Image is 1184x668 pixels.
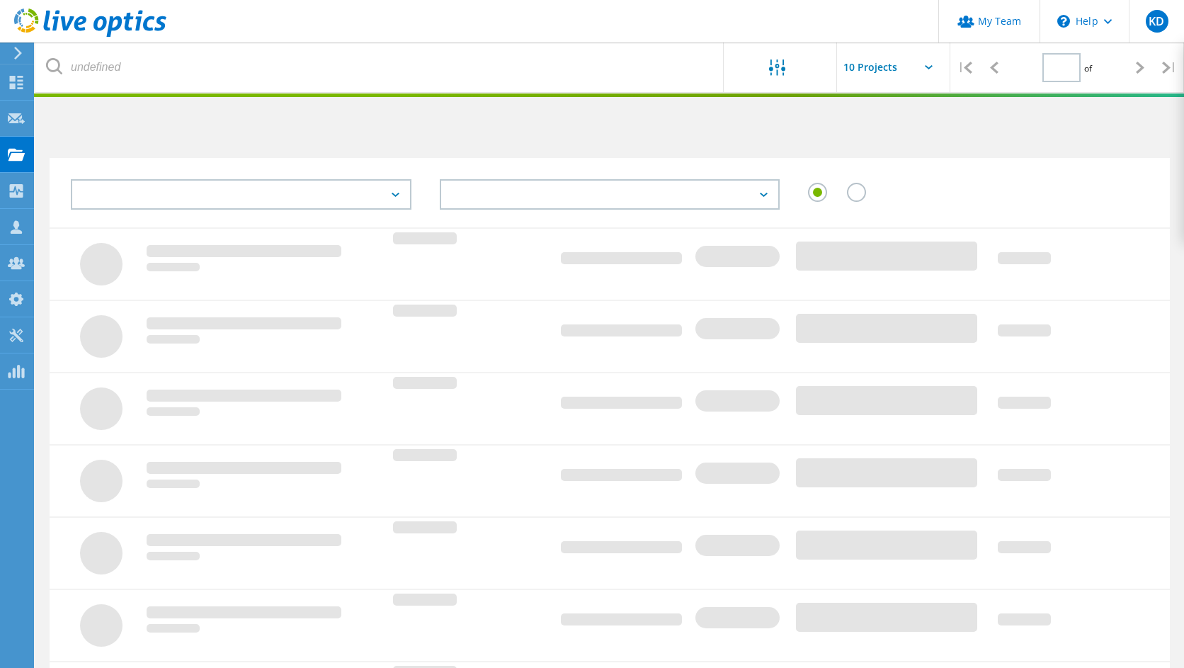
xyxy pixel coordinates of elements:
div: | [950,43,979,93]
a: Live Optics Dashboard [14,30,166,40]
input: undefined [35,43,724,92]
div: | [1155,43,1184,93]
svg: \n [1057,15,1070,28]
span: of [1084,62,1092,74]
span: KD [1149,16,1164,27]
